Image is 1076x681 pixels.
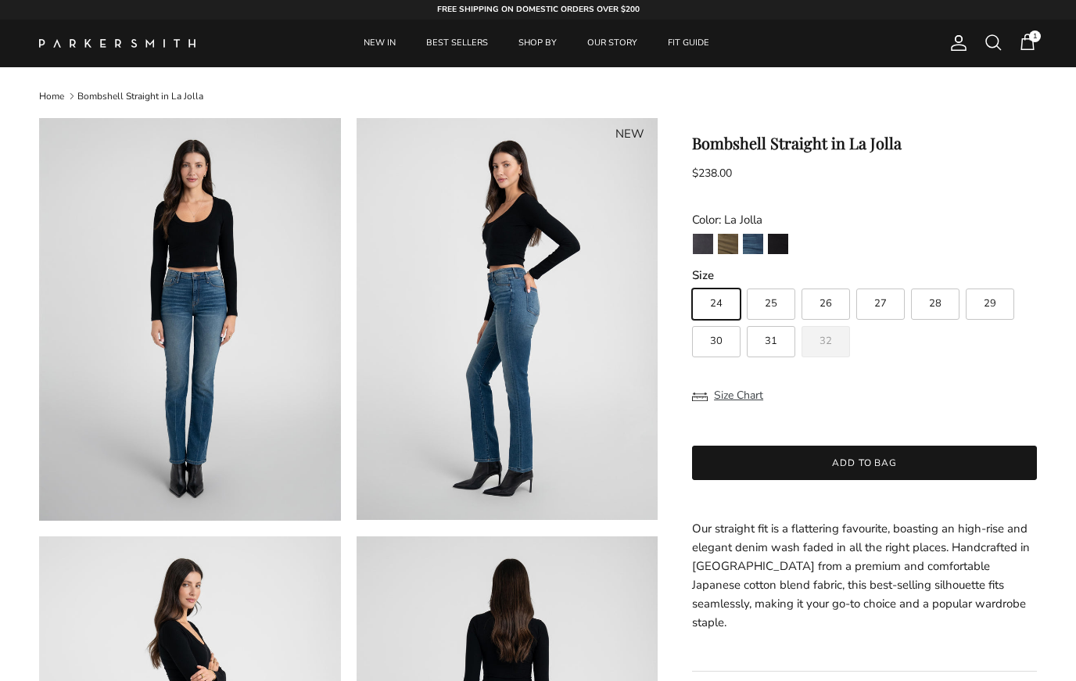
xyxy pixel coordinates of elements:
div: Primary [233,20,840,67]
span: 24 [710,299,723,309]
span: 29 [984,299,996,309]
span: $238.00 [692,166,732,181]
a: NEW IN [350,20,410,67]
span: 32 [820,336,832,346]
button: Add to bag [692,446,1037,480]
a: Point Break [692,233,714,260]
div: Color: La Jolla [692,210,1037,229]
img: Stallion [768,234,788,254]
h1: Bombshell Straight in La Jolla [692,134,1037,152]
a: BEST SELLERS [412,20,502,67]
button: Size Chart [692,381,763,410]
span: 28 [929,299,941,309]
a: OUR STORY [573,20,651,67]
span: 1 [1029,30,1041,42]
a: Account [943,34,968,52]
span: 30 [710,336,723,346]
span: 31 [765,336,777,346]
img: La Jolla [743,234,763,254]
span: 26 [820,299,832,309]
span: Our straight fit is a flattering favourite, boasting an high-rise and elegant denim wash faded in... [692,521,1030,630]
nav: Breadcrumbs [39,89,1037,102]
img: Parker Smith [39,39,195,48]
a: La Jolla [742,233,764,260]
strong: FREE SHIPPING ON DOMESTIC ORDERS OVER $200 [437,4,640,15]
a: 1 [1018,33,1037,53]
a: Army [717,233,739,260]
a: Home [39,90,64,102]
a: SHOP BY [504,20,571,67]
img: Point Break [693,234,713,254]
img: Army [718,234,738,254]
a: Bombshell Straight in La Jolla [77,90,203,102]
a: Stallion [767,233,789,260]
span: 25 [765,299,777,309]
a: FIT GUIDE [654,20,723,67]
label: Sold out [802,326,850,357]
span: 27 [874,299,887,309]
legend: Size [692,267,714,284]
